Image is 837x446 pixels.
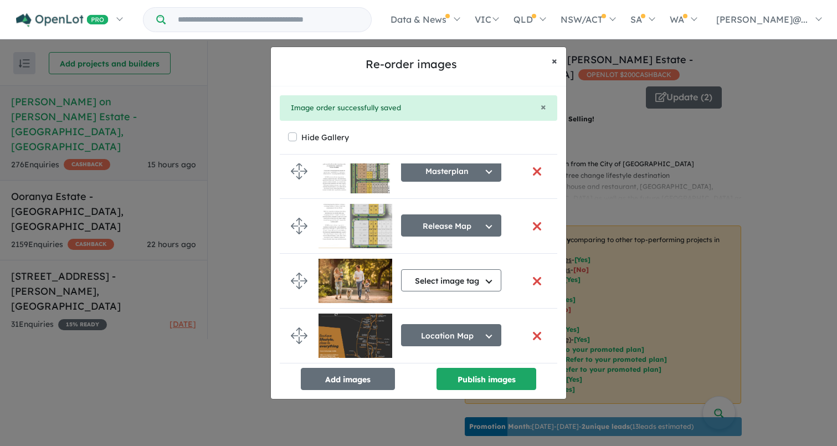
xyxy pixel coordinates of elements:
[552,54,557,67] span: ×
[301,368,395,390] button: Add images
[319,149,392,193] img: Kelly%20on%20Lithgow%20Estate%20-%20Beveridge___1758782362_0.jpg
[319,204,392,248] img: Kelly%20on%20Lithgow%20Estate%20-%20Beveridge___1758782362.jpg
[541,100,546,113] span: ×
[301,130,349,145] label: Hide Gallery
[291,163,307,180] img: drag.svg
[716,14,808,25] span: [PERSON_NAME]@...
[16,13,109,27] img: Openlot PRO Logo White
[280,95,557,121] div: Image order successfully saved
[541,102,546,112] button: Close
[401,214,501,237] button: Release Map
[401,269,501,291] button: Select image tag
[291,327,307,344] img: drag.svg
[319,259,392,303] img: Kelly%20on%20Lithgow%20Estate%20-%20Beveridge%20Family.jpeg
[291,273,307,289] img: drag.svg
[291,218,307,234] img: drag.svg
[401,160,501,182] button: Masterplan
[280,56,543,73] h5: Re-order images
[401,324,501,346] button: Location Map
[168,8,369,32] input: Try estate name, suburb, builder or developer
[437,368,536,390] button: Publish images
[319,314,392,358] img: Kelly%20on%20Lithgow%20Estate%20-%20Beveridge%20Location%20map.jpeg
